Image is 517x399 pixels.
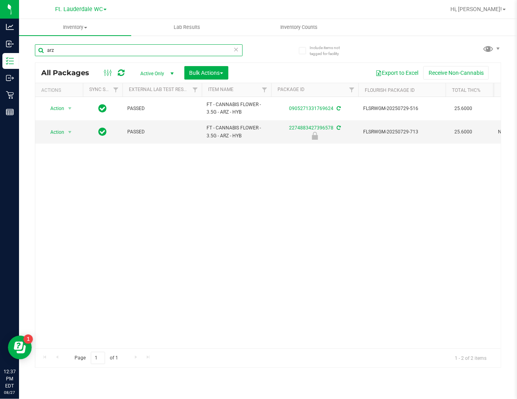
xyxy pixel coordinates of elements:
[163,24,211,31] span: Lab Results
[99,103,107,114] span: In Sync
[450,103,476,114] span: 25.6000
[365,87,415,93] a: Flourish Package ID
[8,336,32,359] iframe: Resource center
[452,87,481,93] a: Total THC%
[363,128,441,136] span: FLSRWGM-20250729-713
[335,125,341,131] span: Sync from Compliance System
[278,87,304,92] a: Package ID
[91,352,105,364] input: 1
[35,44,243,56] input: Search Package ID, Item Name, SKU, Lot or Part Number...
[19,24,131,31] span: Inventory
[423,66,489,80] button: Receive Non-Cannabis
[43,127,65,138] span: Action
[6,74,14,82] inline-svg: Outbound
[65,127,75,138] span: select
[43,103,65,114] span: Action
[68,352,125,364] span: Page of 1
[370,66,423,80] button: Export to Excel
[270,24,328,31] span: Inventory Counts
[234,44,239,55] span: Clear
[19,19,131,36] a: Inventory
[345,83,358,97] a: Filter
[184,66,228,80] button: Bulk Actions
[89,87,120,92] a: Sync Status
[289,106,333,111] a: 0905271331769624
[450,126,476,138] span: 25.6000
[6,91,14,99] inline-svg: Retail
[23,334,33,344] iframe: Resource center unread badge
[6,108,14,116] inline-svg: Reports
[448,352,493,364] span: 1 - 2 of 2 items
[363,105,441,112] span: FLSRWGM-20250729-516
[6,57,14,65] inline-svg: Inventory
[6,40,14,48] inline-svg: Inbound
[189,83,202,97] a: Filter
[65,103,75,114] span: select
[335,106,341,111] span: Sync from Compliance System
[4,389,15,395] p: 08/27
[310,45,349,57] span: Include items not tagged for facility
[6,23,14,31] inline-svg: Analytics
[55,6,103,13] span: Ft. Lauderdale WC
[190,70,223,76] span: Bulk Actions
[270,132,360,140] div: Newly Received
[127,105,197,112] span: PASSED
[289,125,333,131] a: 2274883427396578
[127,128,197,136] span: PASSED
[41,68,97,77] span: All Packages
[258,83,271,97] a: Filter
[208,87,234,92] a: Item Name
[4,368,15,389] p: 12:37 PM EDT
[243,19,355,36] a: Inventory Counts
[450,6,502,12] span: Hi, [PERSON_NAME]!
[207,124,266,139] span: FT - CANNABIS FLOWER - 3.5G - ARZ - HYB
[109,83,123,97] a: Filter
[129,87,191,92] a: External Lab Test Result
[41,87,80,93] div: Actions
[207,101,266,116] span: FT - CANNABIS FLOWER - 3.5G - ARZ - HYB
[131,19,243,36] a: Lab Results
[99,126,107,137] span: In Sync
